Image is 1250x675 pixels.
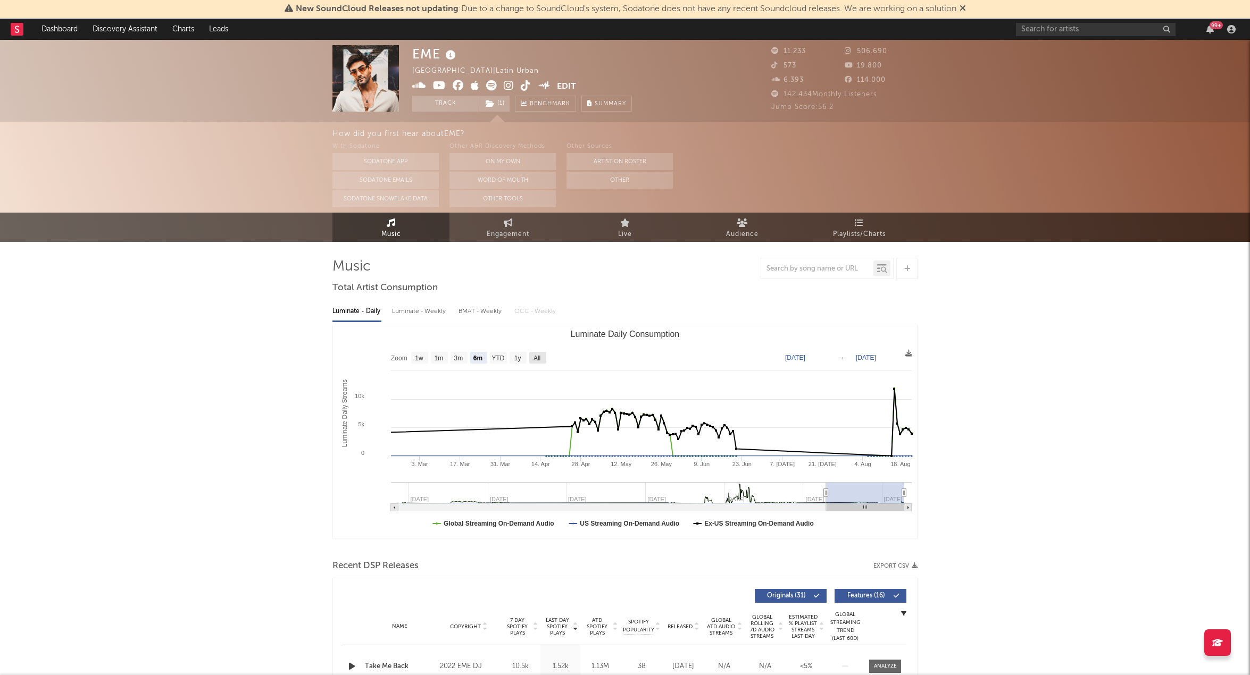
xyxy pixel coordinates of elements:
[165,19,202,40] a: Charts
[365,661,435,672] a: Take Me Back
[726,228,759,241] span: Audience
[459,302,504,320] div: BMAT - Weekly
[296,5,459,13] span: New SoundCloud Releases not updating
[332,560,419,572] span: Recent DSP Releases
[503,617,531,636] span: 7 Day Spotify Plays
[515,96,576,112] a: Benchmark
[762,593,811,599] span: Originals ( 31 )
[444,520,554,527] text: Global Streaming On-Demand Audio
[450,461,470,467] text: 17. Mar
[668,623,693,630] span: Released
[491,355,504,362] text: YTD
[572,461,590,467] text: 28. Apr
[788,661,824,672] div: <5%
[755,589,827,603] button: Originals(31)
[583,661,618,672] div: 1.13M
[623,618,654,634] span: Spotify Popularity
[435,355,444,362] text: 1m
[829,611,861,643] div: Global Streaming Trend (Last 60D)
[449,190,556,207] button: Other Tools
[704,520,814,527] text: Ex-US Streaming On-Demand Audio
[838,354,845,361] text: →
[333,325,917,538] svg: Luminate Daily Consumption
[487,228,529,241] span: Engagement
[694,461,710,467] text: 9. Jun
[566,213,684,242] a: Live
[845,48,887,55] span: 506.690
[514,355,521,362] text: 1y
[557,80,576,94] button: Edit
[788,614,818,639] span: Estimated % Playlist Streams Last Day
[1016,23,1176,36] input: Search for artists
[411,461,428,467] text: 3. Mar
[202,19,236,40] a: Leads
[1206,25,1214,33] button: 99+
[332,190,439,207] button: Sodatone Snowflake Data
[611,461,632,467] text: 12. May
[566,172,673,189] button: Other
[890,461,910,467] text: 18. Aug
[771,62,796,69] span: 573
[450,623,481,630] span: Copyright
[771,91,877,98] span: 142.434 Monthly Listeners
[332,153,439,170] button: Sodatone App
[358,421,364,427] text: 5k
[571,330,680,339] text: Luminate Daily Consumption
[841,593,890,599] span: Features ( 16 )
[449,172,556,189] button: Word Of Mouth
[412,45,459,63] div: EME
[381,228,401,241] span: Music
[503,661,538,672] div: 10.5k
[440,660,498,673] div: 2022 EME DJ
[583,617,611,636] span: ATD Spotify Plays
[543,617,571,636] span: Last Day Spotify Plays
[706,617,736,636] span: Global ATD Audio Streams
[770,461,795,467] text: 7. [DATE]
[854,461,871,467] text: 4. Aug
[332,140,439,153] div: With Sodatone
[771,77,804,83] span: 6.393
[732,461,752,467] text: 23. Jun
[833,228,886,241] span: Playlists/Charts
[355,393,364,399] text: 10k
[581,96,632,112] button: Summary
[801,213,918,242] a: Playlists/Charts
[454,355,463,362] text: 3m
[473,355,482,362] text: 6m
[341,379,348,447] text: Luminate Daily Streams
[365,622,435,630] div: Name
[623,661,660,672] div: 38
[332,302,381,320] div: Luminate - Daily
[332,172,439,189] button: Sodatone Emails
[665,661,701,672] div: [DATE]
[835,589,906,603] button: Features(16)
[361,450,364,456] text: 0
[543,661,578,672] div: 1.52k
[392,302,448,320] div: Luminate - Weekly
[566,140,673,153] div: Other Sources
[531,461,550,467] text: 14. Apr
[809,461,837,467] text: 21. [DATE]
[651,461,672,467] text: 26. May
[618,228,632,241] span: Live
[845,77,886,83] span: 114.000
[785,354,805,361] text: [DATE]
[747,614,777,639] span: Global Rolling 7D Audio Streams
[479,96,510,112] span: ( 1 )
[566,153,673,170] button: Artist on Roster
[684,213,801,242] a: Audience
[534,355,540,362] text: All
[332,282,438,294] span: Total Artist Consumption
[391,355,407,362] text: Zoom
[1210,21,1223,29] div: 99 +
[761,265,873,273] input: Search by song name or URL
[706,661,742,672] div: N/A
[479,96,510,112] button: (1)
[580,520,679,527] text: US Streaming On-Demand Audio
[873,563,918,569] button: Export CSV
[34,19,85,40] a: Dashboard
[449,213,566,242] a: Engagement
[85,19,165,40] a: Discovery Assistant
[415,355,423,362] text: 1w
